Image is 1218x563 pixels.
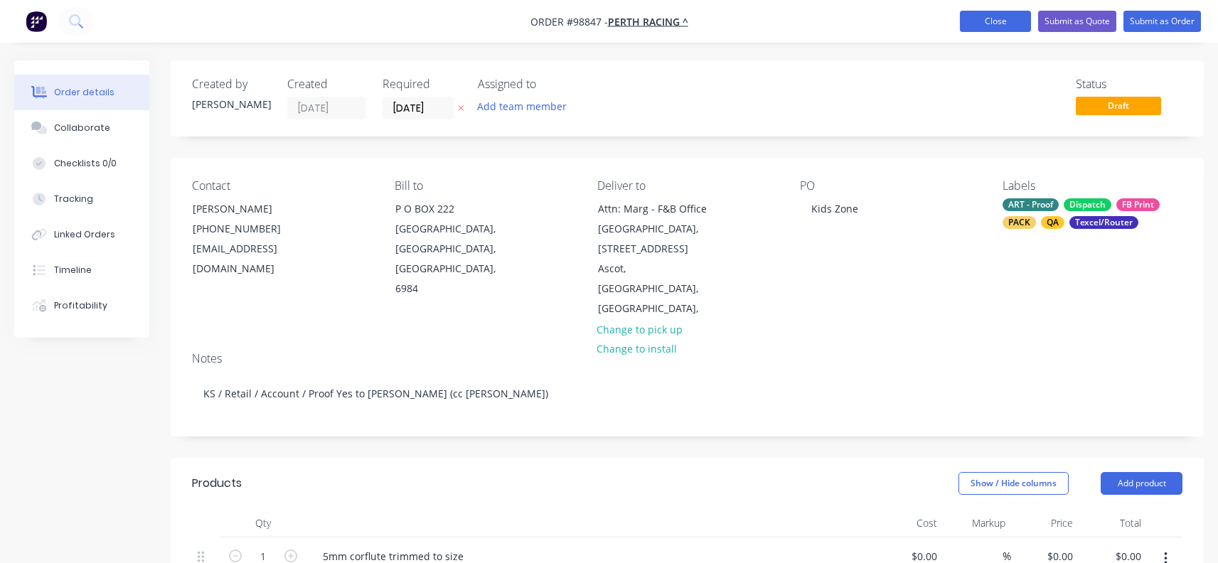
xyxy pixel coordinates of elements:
div: [PERSON_NAME] [192,97,270,112]
div: Labels [1003,179,1182,193]
button: Change to install [589,339,685,358]
div: [PHONE_NUMBER] [193,219,311,239]
div: PACK [1003,216,1036,229]
button: Profitability [14,288,149,323]
button: Close [960,11,1031,32]
div: Texcel/Router [1069,216,1138,229]
div: [PERSON_NAME][PHONE_NUMBER][EMAIL_ADDRESS][DOMAIN_NAME] [181,198,323,279]
div: Contact [192,179,372,193]
div: Order details [54,86,114,99]
div: Collaborate [54,122,110,134]
div: Assigned to [478,77,620,91]
div: FB Print [1116,198,1160,211]
button: Add team member [470,97,575,116]
div: Timeline [54,264,92,277]
div: P O BOX 222[GEOGRAPHIC_DATA], [GEOGRAPHIC_DATA], [GEOGRAPHIC_DATA], 6984 [383,198,525,299]
div: [GEOGRAPHIC_DATA], [GEOGRAPHIC_DATA], [GEOGRAPHIC_DATA], 6984 [395,219,513,299]
button: Tracking [14,181,149,217]
div: [EMAIL_ADDRESS][DOMAIN_NAME] [193,239,311,279]
a: Perth Racing ^ [608,15,688,28]
button: Order details [14,75,149,110]
div: Markup [943,509,1011,537]
div: Products [192,475,242,492]
div: Checklists 0/0 [54,157,117,170]
button: Add team member [478,97,575,116]
button: Change to pick up [589,319,690,338]
button: Collaborate [14,110,149,146]
img: Factory [26,11,47,32]
div: Dispatch [1064,198,1111,211]
div: Profitability [54,299,107,312]
button: Linked Orders [14,217,149,252]
div: Required [383,77,461,91]
button: Checklists 0/0 [14,146,149,181]
div: KS / Retail / Account / Proof Yes to [PERSON_NAME] (cc [PERSON_NAME]) [192,372,1182,415]
div: Created by [192,77,270,91]
div: Notes [192,352,1182,365]
div: Cost [875,509,943,537]
div: Price [1011,509,1079,537]
div: Qty [220,509,306,537]
div: [PERSON_NAME] [193,199,311,219]
div: Deliver to [597,179,777,193]
div: QA [1041,216,1064,229]
button: Show / Hide columns [958,472,1069,495]
button: Add product [1101,472,1182,495]
div: Attn: Marg - F&B Office [GEOGRAPHIC_DATA], [STREET_ADDRESS]Ascot, [GEOGRAPHIC_DATA], [GEOGRAPHIC_... [586,198,728,319]
div: Ascot, [GEOGRAPHIC_DATA], [GEOGRAPHIC_DATA], [598,259,716,318]
div: P O BOX 222 [395,199,513,219]
div: Bill to [395,179,575,193]
span: Draft [1076,97,1161,114]
div: PO [800,179,980,193]
div: Attn: Marg - F&B Office [GEOGRAPHIC_DATA], [STREET_ADDRESS] [598,199,716,259]
button: Submit as Order [1123,11,1201,32]
button: Submit as Quote [1038,11,1116,32]
div: Linked Orders [54,228,115,241]
div: Created [287,77,365,91]
span: Order #98847 - [530,15,608,28]
div: Status [1076,77,1182,91]
div: ART - Proof [1003,198,1059,211]
div: Total [1079,509,1147,537]
div: Tracking [54,193,93,205]
button: Timeline [14,252,149,288]
div: Kids Zone [800,198,870,219]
